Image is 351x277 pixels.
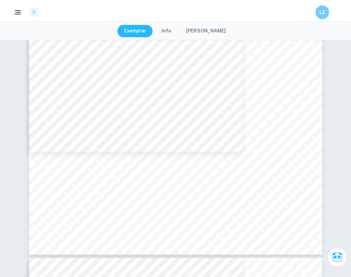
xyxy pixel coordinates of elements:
button: LE [315,5,329,19]
button: Exemplar [117,25,153,37]
h6: LE [318,9,326,16]
a: Clastify logo [25,7,39,17]
button: Ask Clai [328,248,347,267]
img: Clastify logo [29,7,39,17]
button: [PERSON_NAME] [179,25,233,37]
button: Info [155,25,178,37]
